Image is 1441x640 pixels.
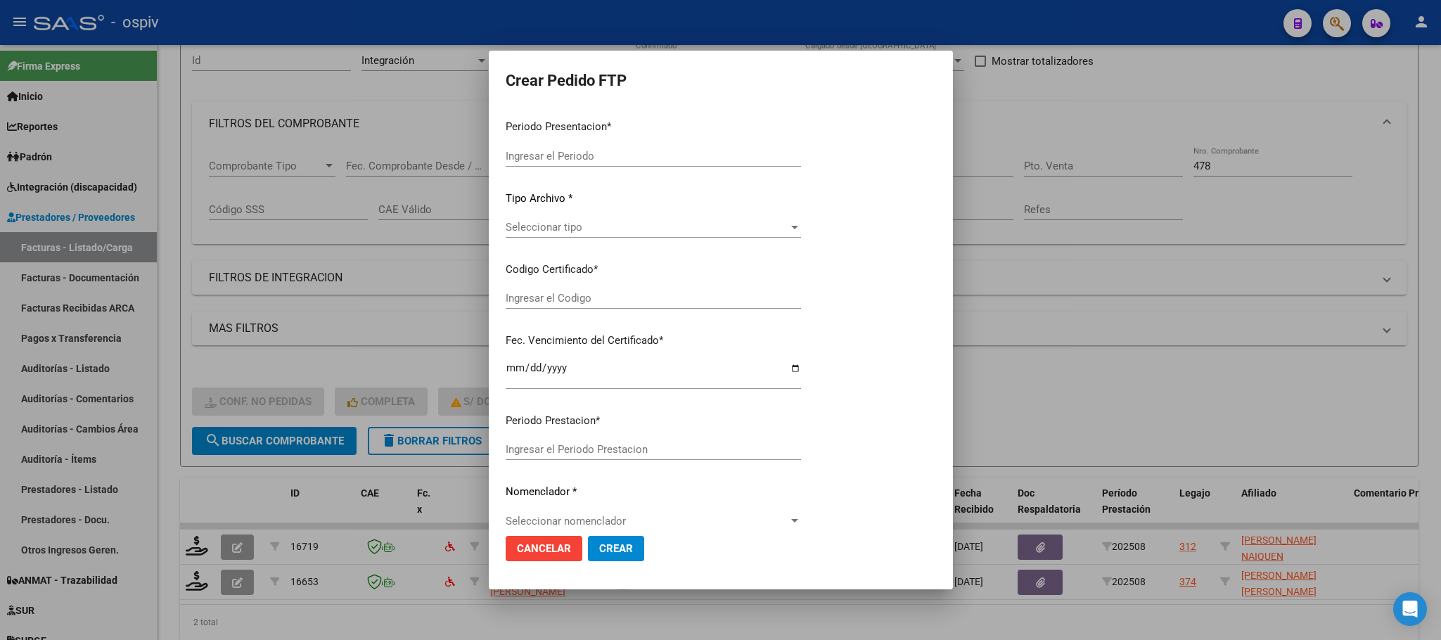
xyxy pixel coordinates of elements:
p: Fec. Vencimiento del Certificado [506,333,801,349]
span: Crear [599,542,633,555]
div: Open Intercom Messenger [1393,592,1427,626]
h2: Crear Pedido FTP [506,68,936,94]
button: Cancelar [506,536,582,561]
p: Codigo Certificado [506,262,801,278]
span: Seleccionar nomenclador [506,515,788,527]
span: Seleccionar tipo [506,221,788,233]
button: Crear [588,536,644,561]
p: Periodo Presentacion [506,119,801,135]
p: Tipo Archivo * [506,191,801,207]
p: Nomenclador * [506,484,801,500]
p: Periodo Prestacion [506,413,801,429]
span: Cancelar [517,542,571,555]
